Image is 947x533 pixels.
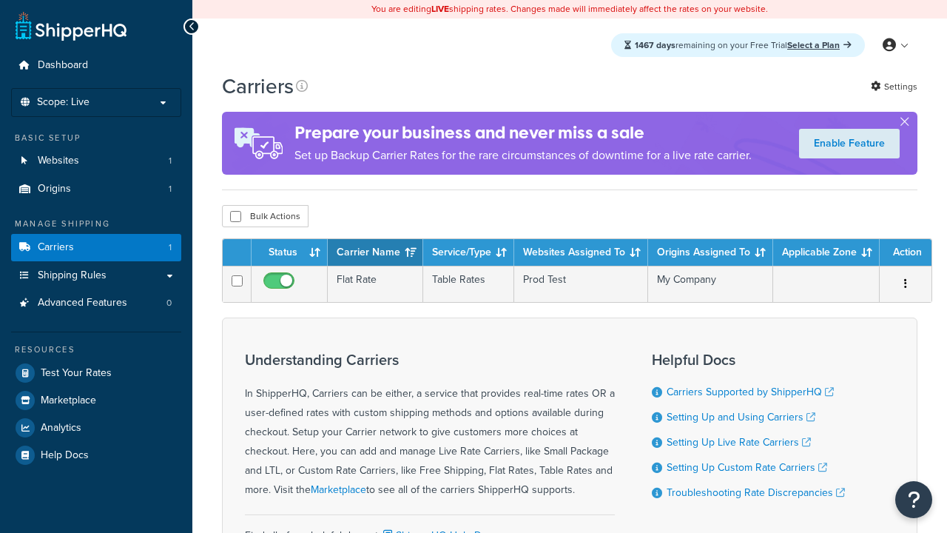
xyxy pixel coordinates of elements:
span: Test Your Rates [41,367,112,380]
span: Analytics [41,422,81,435]
a: Marketplace [11,387,181,414]
div: Resources [11,343,181,356]
h4: Prepare your business and never miss a sale [294,121,752,145]
span: 1 [169,155,172,167]
li: Origins [11,175,181,203]
a: Troubleshooting Rate Discrepancies [667,485,845,500]
th: Service/Type: activate to sort column ascending [423,239,514,266]
a: Carriers Supported by ShipperHQ [667,384,834,400]
a: Marketplace [311,482,366,497]
td: Flat Rate [328,266,423,302]
span: Help Docs [41,449,89,462]
span: Carriers [38,241,74,254]
button: Bulk Actions [222,205,309,227]
li: Websites [11,147,181,175]
span: 1 [169,241,172,254]
div: Manage Shipping [11,218,181,230]
div: In ShipperHQ, Carriers can be either, a service that provides real-time rates OR a user-defined r... [245,352,615,500]
span: Websites [38,155,79,167]
a: Analytics [11,415,181,441]
p: Set up Backup Carrier Rates for the rare circumstances of downtime for a live rate carrier. [294,145,752,166]
a: Select a Plan [787,38,852,52]
img: ad-rules-rateshop-fe6ec290ccb7230408bd80ed9643f0289d75e0ffd9eb532fc0e269fcd187b520.png [222,112,294,175]
span: Marketplace [41,395,96,407]
a: Dashboard [11,52,181,79]
strong: 1467 days [635,38,675,52]
span: Scope: Live [37,96,90,109]
li: Carriers [11,234,181,261]
li: Advanced Features [11,289,181,317]
th: Applicable Zone: activate to sort column ascending [773,239,880,266]
th: Status: activate to sort column ascending [252,239,328,266]
th: Carrier Name: activate to sort column ascending [328,239,423,266]
a: Setting Up Custom Rate Carriers [667,460,827,475]
a: Test Your Rates [11,360,181,386]
a: ShipperHQ Home [16,11,127,41]
th: Action [880,239,931,266]
span: Advanced Features [38,297,127,309]
a: Settings [871,76,917,97]
a: Advanced Features 0 [11,289,181,317]
div: remaining on your Free Trial [611,33,865,57]
td: My Company [648,266,773,302]
a: Carriers 1 [11,234,181,261]
span: 0 [166,297,172,309]
button: Open Resource Center [895,481,932,518]
h3: Understanding Carriers [245,352,615,368]
span: Dashboard [38,59,88,72]
a: Websites 1 [11,147,181,175]
th: Origins Assigned To: activate to sort column ascending [648,239,773,266]
a: Help Docs [11,442,181,469]
th: Websites Assigned To: activate to sort column ascending [514,239,648,266]
span: Origins [38,183,71,195]
a: Setting Up and Using Carriers [667,409,815,425]
a: Enable Feature [799,129,900,158]
span: 1 [169,183,172,195]
b: LIVE [431,2,449,16]
td: Prod Test [514,266,648,302]
div: Basic Setup [11,132,181,144]
h1: Carriers [222,72,294,101]
td: Table Rates [423,266,514,302]
span: Shipping Rules [38,269,107,282]
h3: Helpful Docs [652,352,845,368]
a: Origins 1 [11,175,181,203]
a: Shipping Rules [11,262,181,289]
a: Setting Up Live Rate Carriers [667,435,811,450]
